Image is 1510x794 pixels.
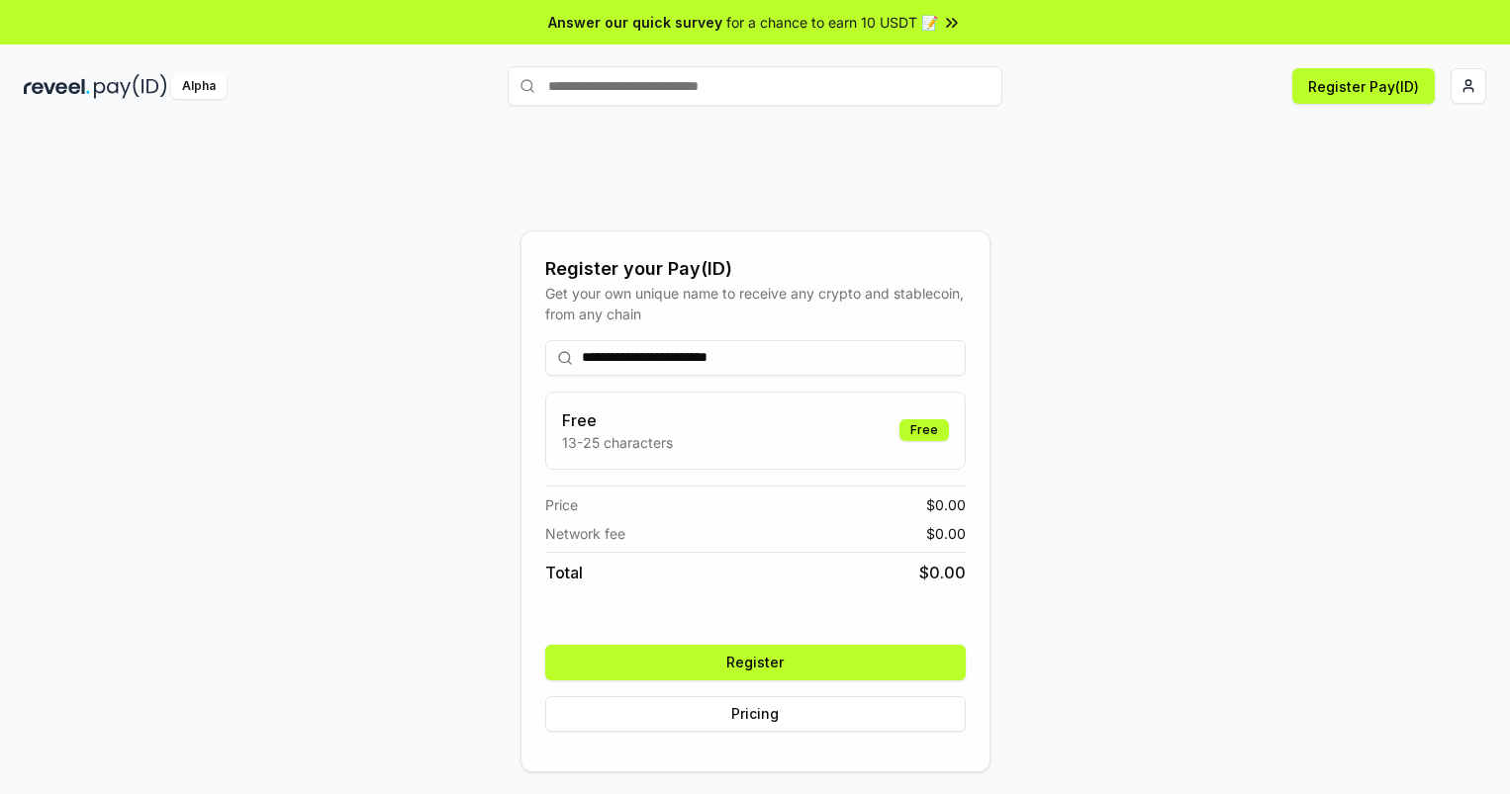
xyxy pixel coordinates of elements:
[548,12,722,33] span: Answer our quick survey
[926,523,966,544] span: $ 0.00
[545,561,583,584] span: Total
[545,255,966,283] div: Register your Pay(ID)
[24,74,90,99] img: reveel_dark
[562,408,673,432] h3: Free
[545,283,966,324] div: Get your own unique name to receive any crypto and stablecoin, from any chain
[545,645,966,680] button: Register
[926,494,966,515] span: $ 0.00
[545,696,966,732] button: Pricing
[726,12,938,33] span: for a chance to earn 10 USDT 📝
[1292,68,1435,104] button: Register Pay(ID)
[545,494,578,515] span: Price
[171,74,227,99] div: Alpha
[94,74,167,99] img: pay_id
[899,419,949,441] div: Free
[545,523,625,544] span: Network fee
[919,561,966,584] span: $ 0.00
[562,432,673,453] p: 13-25 characters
